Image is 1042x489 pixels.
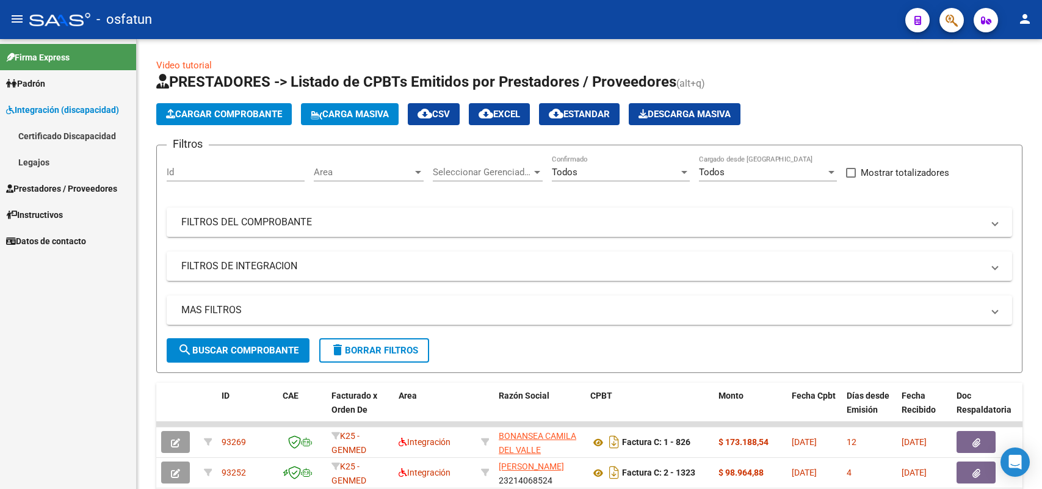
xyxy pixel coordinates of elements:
[1018,12,1032,26] mat-icon: person
[902,391,936,415] span: Fecha Recibido
[792,468,817,477] span: [DATE]
[718,391,744,400] span: Monto
[181,259,983,273] mat-panel-title: FILTROS DE INTEGRACION
[330,342,345,357] mat-icon: delete
[167,136,209,153] h3: Filtros
[479,106,493,121] mat-icon: cloud_download
[479,109,520,120] span: EXCEL
[6,234,86,248] span: Datos de contacto
[156,103,292,125] button: Cargar Comprobante
[847,468,852,477] span: 4
[418,106,432,121] mat-icon: cloud_download
[957,391,1011,415] span: Doc Respaldatoria
[499,460,581,485] div: 23214068524
[330,345,418,356] span: Borrar Filtros
[494,383,585,436] datatable-header-cell: Razón Social
[1000,447,1030,477] div: Open Intercom Messenger
[394,383,476,436] datatable-header-cell: Area
[792,437,817,447] span: [DATE]
[842,383,897,436] datatable-header-cell: Días desde Emisión
[629,103,740,125] app-download-masive: Descarga masiva de comprobantes (adjuntos)
[222,391,230,400] span: ID
[792,391,836,400] span: Fecha Cpbt
[278,383,327,436] datatable-header-cell: CAE
[331,391,377,415] span: Facturado x Orden De
[585,383,714,436] datatable-header-cell: CPBT
[178,342,192,357] mat-icon: search
[590,391,612,400] span: CPBT
[6,103,119,117] span: Integración (discapacidad)
[399,468,450,477] span: Integración
[499,429,581,455] div: 27388844634
[787,383,842,436] datatable-header-cell: Fecha Cpbt
[6,77,45,90] span: Padrón
[167,338,309,363] button: Buscar Comprobante
[714,383,787,436] datatable-header-cell: Monto
[167,252,1012,281] mat-expansion-panel-header: FILTROS DE INTEGRACION
[897,383,952,436] datatable-header-cell: Fecha Recibido
[167,295,1012,325] mat-expansion-panel-header: MAS FILTROS
[6,51,70,64] span: Firma Express
[699,167,725,178] span: Todos
[311,109,389,120] span: Carga Masiva
[167,208,1012,237] mat-expansion-panel-header: FILTROS DEL COMPROBANTE
[156,73,676,90] span: PRESTADORES -> Listado de CPBTs Emitidos por Prestadores / Proveedores
[399,437,450,447] span: Integración
[861,165,949,180] span: Mostrar totalizadores
[222,468,246,477] span: 93252
[327,383,394,436] datatable-header-cell: Facturado x Orden De
[6,208,63,222] span: Instructivos
[331,431,366,455] span: K25 - GENMED
[499,431,576,455] span: BONANSEA CAMILA DEL VALLE
[639,109,731,120] span: Descarga Masiva
[181,216,983,229] mat-panel-title: FILTROS DEL COMPROBANTE
[10,12,24,26] mat-icon: menu
[847,391,889,415] span: Días desde Emisión
[539,103,620,125] button: Estandar
[399,391,417,400] span: Area
[166,109,282,120] span: Cargar Comprobante
[301,103,399,125] button: Carga Masiva
[629,103,740,125] button: Descarga Masiva
[952,383,1025,436] datatable-header-cell: Doc Respaldatoria
[902,437,927,447] span: [DATE]
[676,78,705,89] span: (alt+q)
[222,437,246,447] span: 93269
[319,338,429,363] button: Borrar Filtros
[408,103,460,125] button: CSV
[552,167,577,178] span: Todos
[469,103,530,125] button: EXCEL
[499,462,564,471] span: [PERSON_NAME]
[847,437,856,447] span: 12
[181,303,983,317] mat-panel-title: MAS FILTROS
[622,438,690,447] strong: Factura C: 1 - 826
[499,391,549,400] span: Razón Social
[718,437,769,447] strong: $ 173.188,54
[606,432,622,452] i: Descargar documento
[418,109,450,120] span: CSV
[96,6,152,33] span: - osfatun
[718,468,764,477] strong: $ 98.964,88
[433,167,532,178] span: Seleccionar Gerenciador
[217,383,278,436] datatable-header-cell: ID
[606,463,622,482] i: Descargar documento
[6,182,117,195] span: Prestadores / Proveedores
[156,60,212,71] a: Video tutorial
[314,167,413,178] span: Area
[178,345,298,356] span: Buscar Comprobante
[549,106,563,121] mat-icon: cloud_download
[902,468,927,477] span: [DATE]
[283,391,298,400] span: CAE
[549,109,610,120] span: Estandar
[622,468,695,478] strong: Factura C: 2 - 1323
[331,462,366,485] span: K25 - GENMED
